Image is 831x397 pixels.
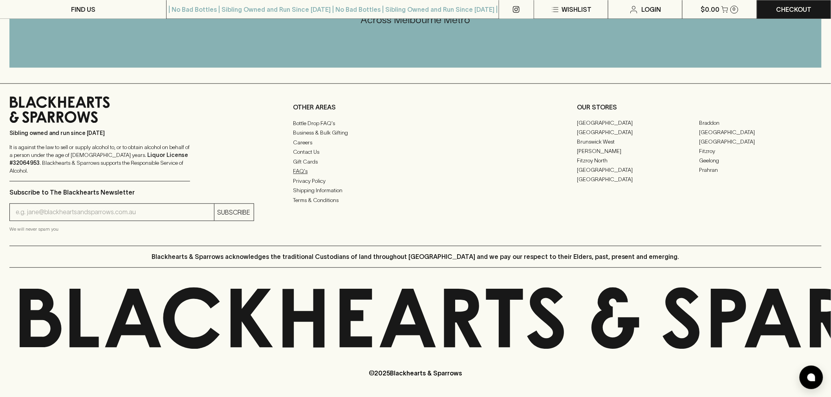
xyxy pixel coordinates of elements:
p: OUR STORES [577,102,822,112]
button: SUBSCRIBE [214,204,254,220]
p: Blackhearts & Sparrows acknowledges the traditional Custodians of land throughout [GEOGRAPHIC_DAT... [152,252,679,261]
p: $0.00 [701,5,720,14]
a: Privacy Policy [293,176,538,186]
p: Login [642,5,661,14]
p: Checkout [776,5,812,14]
a: Terms & Conditions [293,195,538,205]
a: Brunswick West [577,137,699,146]
a: Bottle Drop FAQ's [293,118,538,128]
a: [PERSON_NAME] [577,146,699,156]
a: [GEOGRAPHIC_DATA] [577,175,699,184]
p: OTHER AREAS [293,102,538,112]
input: e.g. jane@blackheartsandsparrows.com.au [16,206,214,219]
p: SUBSCRIBE [218,208,251,217]
a: [GEOGRAPHIC_DATA] [699,137,822,146]
a: Geelong [699,156,822,165]
h5: Across Melbourne Metro [9,13,822,26]
a: Fitzroy North [577,156,699,165]
p: Subscribe to The Blackhearts Newsletter [9,188,254,197]
a: [GEOGRAPHIC_DATA] [577,127,699,137]
a: [GEOGRAPHIC_DATA] [577,165,699,175]
a: [GEOGRAPHIC_DATA] [699,127,822,137]
a: Fitzroy [699,146,822,156]
img: bubble-icon [807,373,815,381]
a: Business & Bulk Gifting [293,128,538,137]
a: Braddon [699,118,822,127]
p: FIND US [71,5,95,14]
a: Prahran [699,165,822,175]
a: Careers [293,138,538,147]
p: We will never spam you [9,225,254,233]
a: Contact Us [293,147,538,157]
a: [GEOGRAPHIC_DATA] [577,118,699,127]
p: 0 [733,7,736,11]
a: FAQ's [293,166,538,176]
a: Gift Cards [293,157,538,166]
p: Wishlist [562,5,591,14]
p: It is against the law to sell or supply alcohol to, or to obtain alcohol on behalf of a person un... [9,143,190,175]
a: Shipping Information [293,186,538,195]
p: Sibling owned and run since [DATE] [9,129,190,137]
